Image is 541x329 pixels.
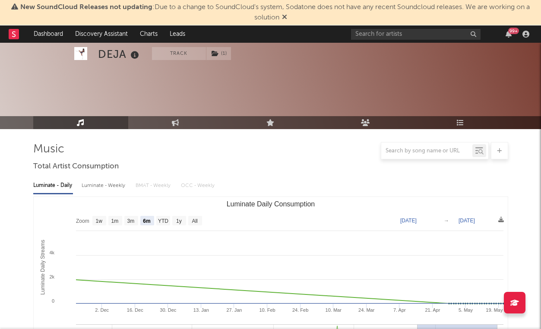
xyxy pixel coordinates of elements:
text: 4k [49,250,54,255]
button: 99+ [506,31,512,38]
text: 6m [143,218,150,224]
button: (1) [206,47,231,60]
text: YTD [158,218,168,224]
input: Search by song name or URL [381,148,472,155]
div: Luminate - Weekly [82,178,127,193]
text: 10. Feb [259,307,275,313]
text: 2. Dec [95,307,109,313]
text: 16. Dec [127,307,143,313]
text: 1w [95,218,102,224]
text: 1m [111,218,118,224]
span: Dismiss [282,14,287,21]
text: [DATE] [459,218,475,224]
text: Luminate Daily Streams [39,240,45,294]
a: Charts [134,25,164,43]
text: 24. Feb [292,307,308,313]
text: 2k [49,274,54,279]
a: Discovery Assistant [69,25,134,43]
text: [DATE] [400,218,417,224]
text: All [192,218,197,224]
a: Leads [164,25,191,43]
span: Total Artist Consumption [33,161,119,172]
text: 24. Mar [358,307,375,313]
text: 21. Apr [425,307,440,313]
text: 1y [176,218,182,224]
text: → [444,218,449,224]
text: 5. May [458,307,473,313]
div: Luminate - Daily [33,178,73,193]
text: 7. Apr [393,307,405,313]
text: 0 [51,298,54,304]
div: 99 + [508,28,519,34]
div: DEJA [98,47,141,61]
span: ( 1 ) [206,47,231,60]
text: Luminate Daily Consumption [226,200,315,208]
text: Zoom [76,218,89,224]
span: : Due to a change to SoundCloud's system, Sodatone does not have any recent Soundcloud releases. ... [20,4,530,21]
text: 19. May [486,307,503,313]
input: Search for artists [351,29,481,40]
text: 10. Mar [325,307,342,313]
text: 30. Dec [160,307,176,313]
text: 27. Jan [226,307,242,313]
span: New SoundCloud Releases not updating [20,4,152,11]
text: 3m [127,218,134,224]
text: 13. Jan [193,307,209,313]
a: Dashboard [28,25,69,43]
button: Track [152,47,206,60]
